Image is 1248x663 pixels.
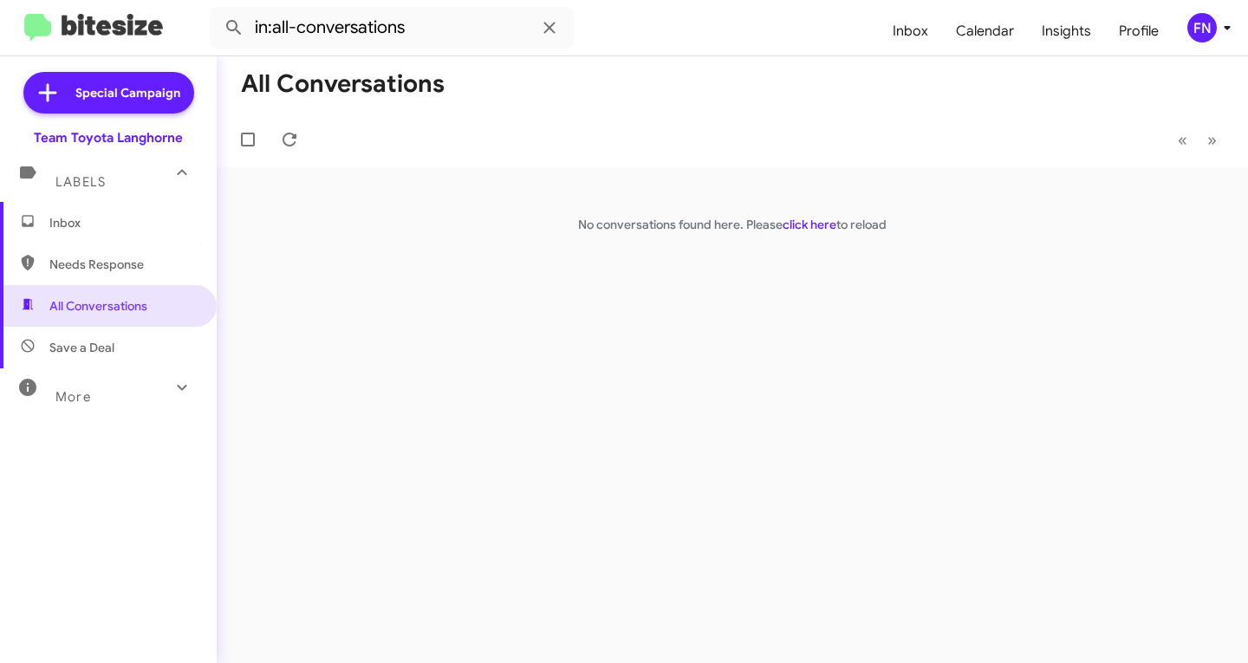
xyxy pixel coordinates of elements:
button: Previous [1167,122,1198,158]
span: » [1207,129,1217,151]
a: Insights [1028,6,1105,56]
div: Team Toyota Langhorne [34,129,183,146]
h1: All Conversations [241,70,445,98]
a: Profile [1105,6,1173,56]
a: Inbox [879,6,942,56]
span: « [1178,129,1187,151]
p: No conversations found here. Please to reload [217,216,1248,233]
span: Needs Response [49,256,197,273]
span: More [55,389,91,405]
nav: Page navigation example [1168,122,1227,158]
span: All Conversations [49,297,147,315]
input: Search [210,7,574,49]
a: Special Campaign [23,72,194,114]
button: Next [1197,122,1227,158]
span: Labels [55,174,106,190]
span: Special Campaign [75,84,180,101]
button: FN [1173,13,1229,42]
div: FN [1187,13,1217,42]
span: Inbox [49,214,197,231]
a: click here [783,217,836,232]
a: Calendar [942,6,1028,56]
span: Save a Deal [49,339,114,356]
